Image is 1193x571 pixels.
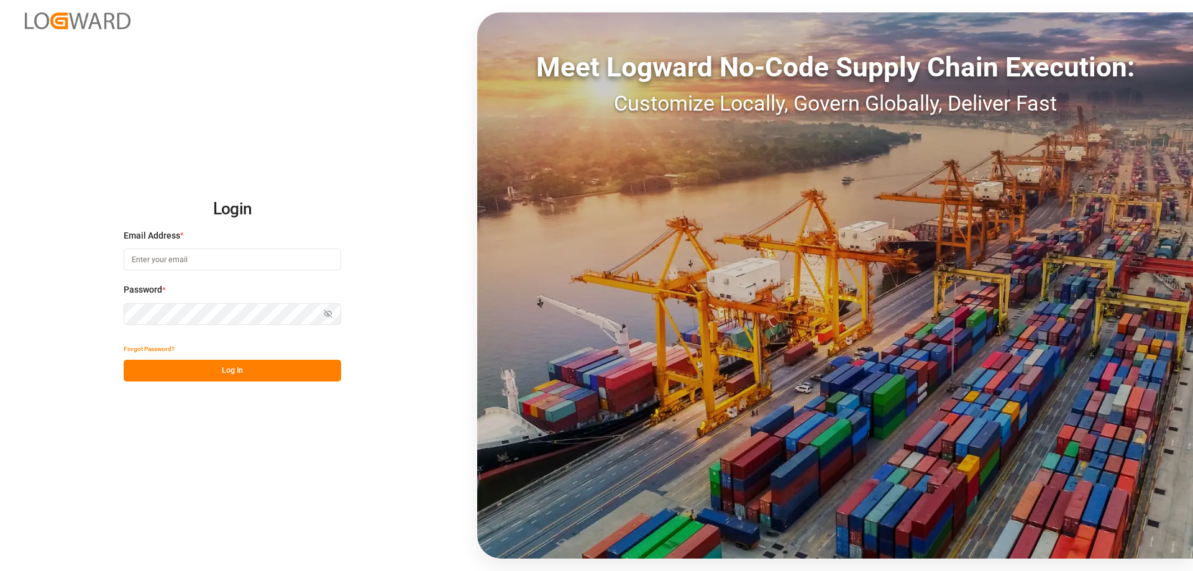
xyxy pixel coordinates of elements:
[124,283,162,296] span: Password
[477,47,1193,88] div: Meet Logward No-Code Supply Chain Execution:
[25,12,130,29] img: Logward_new_orange.png
[124,190,341,229] h2: Login
[124,249,341,270] input: Enter your email
[124,360,341,381] button: Log In
[124,229,180,242] span: Email Address
[124,338,175,360] button: Forgot Password?
[477,88,1193,119] div: Customize Locally, Govern Globally, Deliver Fast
